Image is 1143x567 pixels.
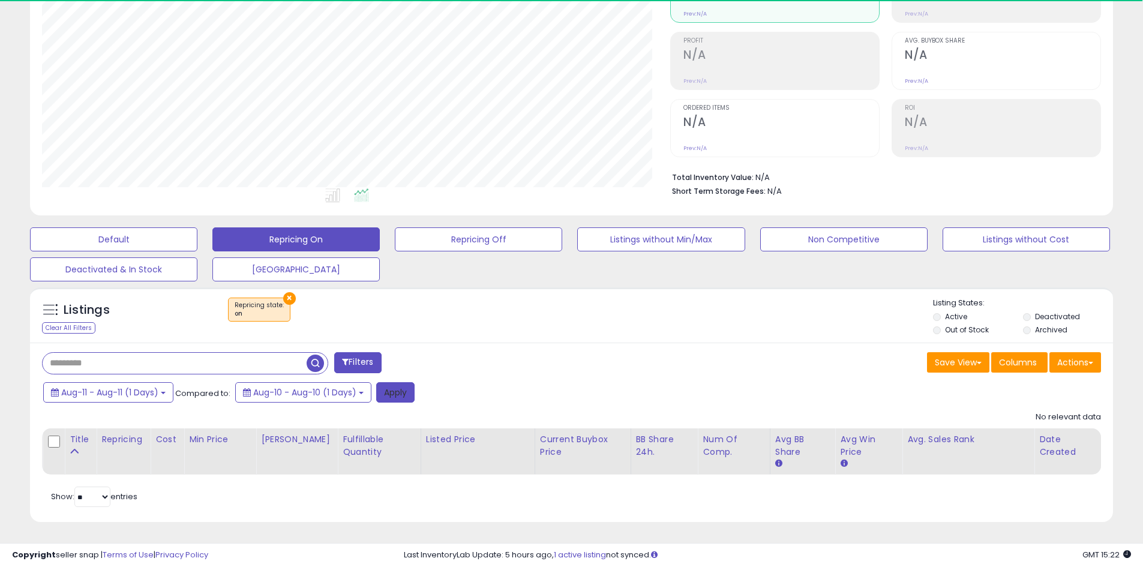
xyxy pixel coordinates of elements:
span: Columns [999,356,1037,368]
p: Listing States: [933,298,1113,309]
li: N/A [672,169,1092,184]
button: × [283,292,296,305]
button: [GEOGRAPHIC_DATA] [212,257,380,281]
small: Avg BB Share. [775,458,782,469]
span: Aug-11 - Aug-11 (1 Days) [61,386,158,398]
div: on [235,310,284,318]
div: Min Price [189,433,251,446]
button: Filters [334,352,381,373]
span: Ordered Items [683,105,879,112]
a: Privacy Policy [155,549,208,560]
small: Prev: N/A [683,145,707,152]
h2: N/A [905,115,1100,131]
button: Aug-11 - Aug-11 (1 Days) [43,382,173,403]
div: Listed Price [426,433,530,446]
span: N/A [767,185,782,197]
div: Last InventoryLab Update: 5 hours ago, not synced. [404,550,1131,561]
span: Aug-10 - Aug-10 (1 Days) [253,386,356,398]
h2: N/A [683,115,879,131]
b: Total Inventory Value: [672,172,754,182]
div: seller snap | | [12,550,208,561]
button: Save View [927,352,989,373]
span: ROI [905,105,1100,112]
small: Prev: N/A [905,10,928,17]
button: Actions [1049,352,1101,373]
div: No relevant data [1036,412,1101,423]
div: BB Share 24h. [636,433,693,458]
button: Listings without Min/Max [577,227,745,251]
strong: Copyright [12,549,56,560]
button: Apply [376,382,415,403]
div: Fulfillable Quantity [343,433,416,458]
span: Compared to: [175,388,230,399]
button: Default [30,227,197,251]
span: 2025-08-12 15:22 GMT [1082,549,1131,560]
div: Num of Comp. [703,433,764,458]
div: Avg. Sales Rank [907,433,1029,446]
div: Title [70,433,91,446]
a: Terms of Use [103,549,154,560]
label: Active [945,311,967,322]
div: Current Buybox Price [540,433,626,458]
span: Show: entries [51,491,137,502]
button: Repricing Off [395,227,562,251]
div: Avg Win Price [840,433,897,458]
div: [PERSON_NAME] [261,433,332,446]
a: 1 active listing [554,549,606,560]
div: Clear All Filters [42,322,95,334]
small: Prev: N/A [683,10,707,17]
b: Short Term Storage Fees: [672,186,766,196]
div: Cost [155,433,179,446]
label: Deactivated [1035,311,1080,322]
h2: N/A [683,48,879,64]
button: Aug-10 - Aug-10 (1 Days) [235,382,371,403]
h2: N/A [905,48,1100,64]
div: Avg BB Share [775,433,830,458]
small: Avg Win Price. [840,458,847,469]
button: Listings without Cost [943,227,1110,251]
button: Non Competitive [760,227,928,251]
label: Out of Stock [945,325,989,335]
div: Date Created [1039,433,1096,458]
h5: Listings [64,302,110,319]
div: Repricing [101,433,145,446]
small: Prev: N/A [905,145,928,152]
label: Archived [1035,325,1067,335]
button: Columns [991,352,1048,373]
small: Prev: N/A [683,77,707,85]
span: Repricing state : [235,301,284,319]
small: Prev: N/A [905,77,928,85]
span: Avg. Buybox Share [905,38,1100,44]
button: Deactivated & In Stock [30,257,197,281]
button: Repricing On [212,227,380,251]
span: Profit [683,38,879,44]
